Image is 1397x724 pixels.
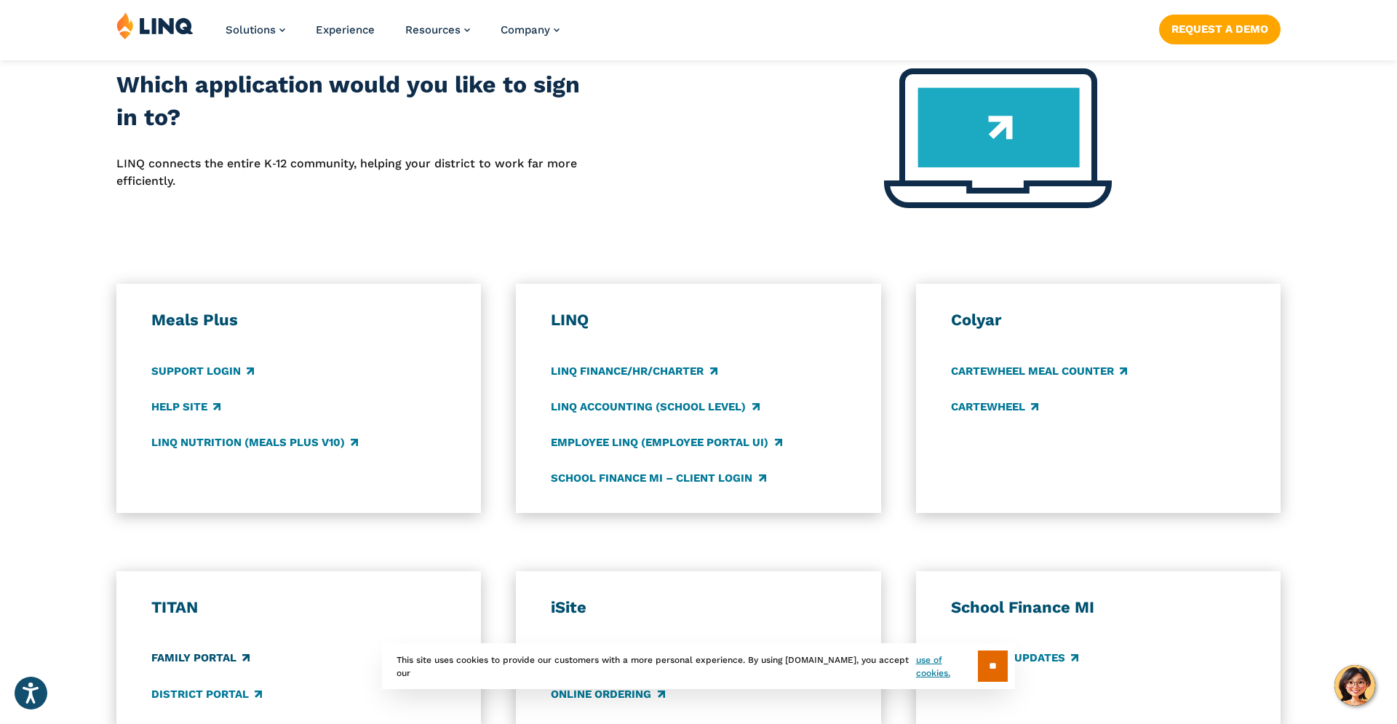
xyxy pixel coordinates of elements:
[116,68,581,135] h2: Which application would you like to sign in to?
[951,399,1038,415] a: CARTEWHEEL
[151,434,358,450] a: LINQ Nutrition (Meals Plus v10)
[551,399,759,415] a: LINQ Accounting (school level)
[501,23,550,36] span: Company
[951,310,1246,330] h3: Colyar
[551,363,717,379] a: LINQ Finance/HR/Charter
[551,470,765,486] a: School Finance MI – Client Login
[151,363,254,379] a: Support Login
[501,23,560,36] a: Company
[1334,665,1375,706] button: Hello, have a question? Let’s chat.
[151,651,250,667] a: Family Portal
[151,310,446,330] h3: Meals Plus
[1159,15,1281,44] a: Request a Demo
[551,434,781,450] a: Employee LINQ (Employee Portal UI)
[382,643,1015,689] div: This site uses cookies to provide our customers with a more personal experience. By using [DOMAIN...
[226,23,276,36] span: Solutions
[951,597,1246,618] h3: School Finance MI
[151,597,446,618] h3: TITAN
[226,23,285,36] a: Solutions
[405,23,461,36] span: Resources
[405,23,470,36] a: Resources
[116,12,194,39] img: LINQ | K‑12 Software
[551,310,845,330] h3: LINQ
[916,653,978,680] a: use of cookies.
[316,23,375,36] a: Experience
[951,363,1127,379] a: CARTEWHEEL Meal Counter
[226,12,560,60] nav: Primary Navigation
[1159,12,1281,44] nav: Button Navigation
[151,399,220,415] a: Help Site
[116,155,581,191] p: LINQ connects the entire K‑12 community, helping your district to work far more efficiently.
[551,597,845,618] h3: iSite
